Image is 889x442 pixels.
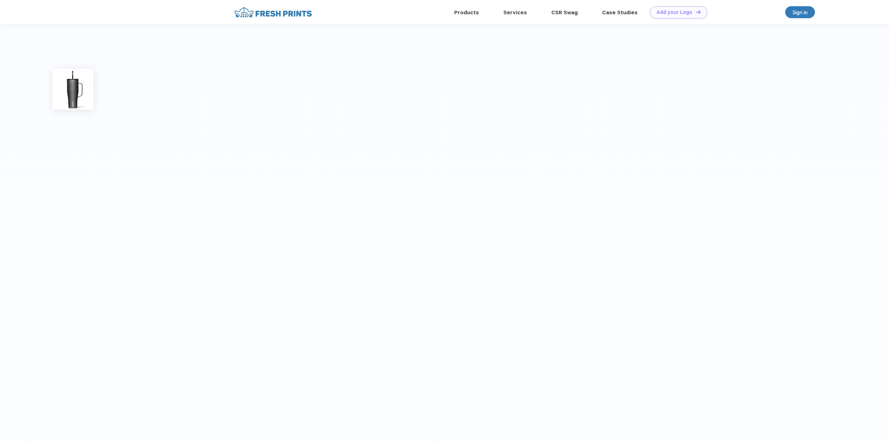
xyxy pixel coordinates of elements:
img: func=resize&h=100 [53,69,93,110]
a: Sign in [785,6,815,18]
div: Sign in [793,8,808,16]
a: Products [454,9,479,16]
img: DT [696,10,701,14]
img: fo%20logo%202.webp [232,6,314,18]
div: Add your Logo [656,9,692,15]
